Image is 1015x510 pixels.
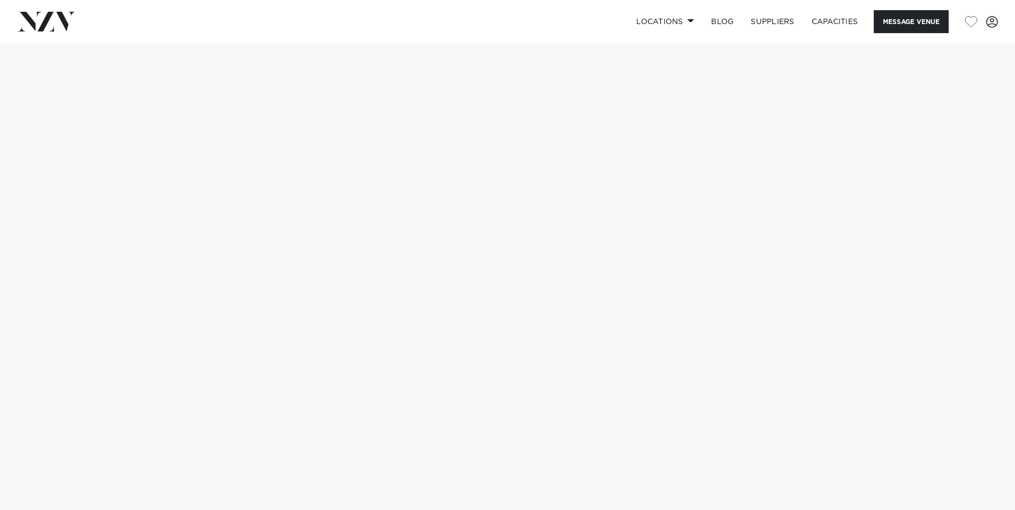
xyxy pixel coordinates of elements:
a: BLOG [703,10,742,33]
button: Message Venue [874,10,949,33]
a: SUPPLIERS [742,10,803,33]
img: nzv-logo.png [17,12,75,31]
a: Capacities [803,10,867,33]
a: Locations [628,10,703,33]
